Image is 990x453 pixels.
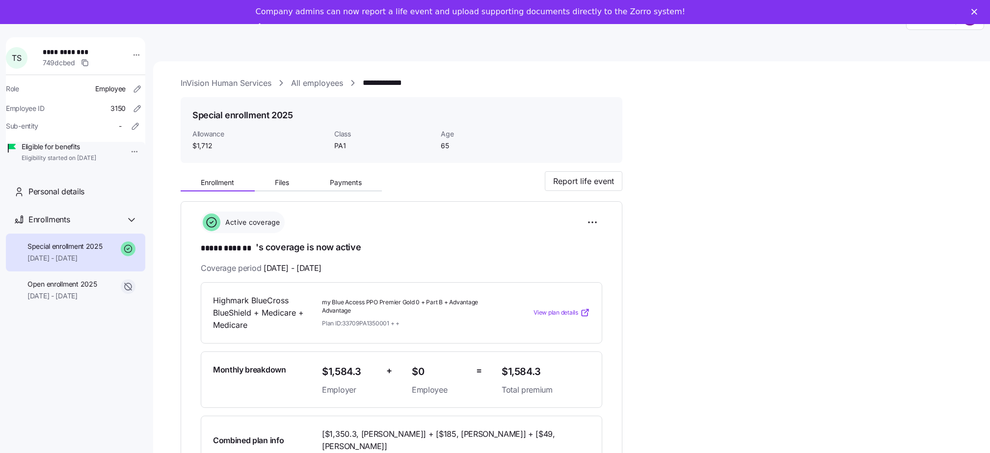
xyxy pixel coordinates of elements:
[502,384,590,396] span: Total premium
[213,434,284,447] span: Combined plan info
[213,294,314,331] span: Highmark BlueCross BlueShield + Medicare + Medicare
[256,7,685,17] div: Company admins can now report a life event and upload supporting documents directly to the Zorro ...
[12,54,21,62] span: T S
[95,84,126,94] span: Employee
[6,121,38,131] span: Sub-entity
[334,129,433,139] span: Class
[545,171,622,191] button: Report life event
[192,109,293,121] h1: Special enrollment 2025
[534,308,578,318] span: View plan details
[192,129,326,139] span: Allowance
[27,291,97,301] span: [DATE] - [DATE]
[330,179,362,186] span: Payments
[502,364,590,380] span: $1,584.3
[971,9,981,15] div: Close
[322,298,494,315] span: my Blue Access PPO Premier Gold 0 + Part B + Advantage Advantage
[201,262,321,274] span: Coverage period
[534,308,590,318] a: View plan details
[6,104,45,113] span: Employee ID
[291,77,343,89] a: All employees
[201,179,234,186] span: Enrollment
[192,141,326,151] span: $1,712
[213,364,286,376] span: Monthly breakdown
[441,141,539,151] span: 65
[27,241,103,251] span: Special enrollment 2025
[27,253,103,263] span: [DATE] - [DATE]
[322,319,400,327] span: Plan ID: 33709PA1350001 + +
[412,384,468,396] span: Employee
[264,262,321,274] span: [DATE] - [DATE]
[222,217,280,227] span: Active coverage
[22,142,96,152] span: Eligible for benefits
[412,364,468,380] span: $0
[322,384,378,396] span: Employer
[110,104,126,113] span: 3150
[553,175,614,187] span: Report life event
[181,77,271,89] a: InVision Human Services
[256,23,317,33] a: Take a tour
[6,84,19,94] span: Role
[201,241,602,255] h1: 's coverage is now active
[476,364,482,378] span: =
[322,428,571,453] span: [$1,350.3, [PERSON_NAME]] + [$185, [PERSON_NAME]] + [$49, [PERSON_NAME]]
[28,186,84,198] span: Personal details
[43,58,75,68] span: 749dcbed
[22,154,96,162] span: Eligibility started on [DATE]
[27,279,97,289] span: Open enrollment 2025
[28,213,70,226] span: Enrollments
[334,141,433,151] span: PA1
[386,364,392,378] span: +
[275,179,289,186] span: Files
[441,129,539,139] span: Age
[322,364,378,380] span: $1,584.3
[119,121,122,131] span: -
